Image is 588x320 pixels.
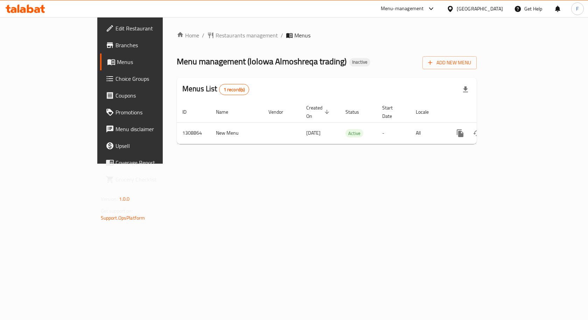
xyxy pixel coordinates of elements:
[294,31,310,40] span: Menus
[177,31,477,40] nav: breadcrumb
[100,87,196,104] a: Coupons
[345,108,368,116] span: Status
[382,104,402,120] span: Start Date
[446,101,525,123] th: Actions
[202,31,204,40] li: /
[576,5,579,13] span: F
[281,31,283,40] li: /
[100,154,196,171] a: Coverage Report
[216,108,237,116] span: Name
[115,74,190,83] span: Choice Groups
[457,81,474,98] div: Export file
[115,91,190,100] span: Coupons
[177,101,525,144] table: enhanced table
[115,41,190,49] span: Branches
[100,104,196,121] a: Promotions
[219,84,250,95] div: Total records count
[115,158,190,167] span: Coverage Report
[115,142,190,150] span: Upsell
[381,5,424,13] div: Menu-management
[268,108,292,116] span: Vendor
[207,31,278,40] a: Restaurants management
[345,129,363,137] span: Active
[101,213,145,222] a: Support.OpsPlatform
[416,108,438,116] span: Locale
[457,5,503,13] div: [GEOGRAPHIC_DATA]
[428,58,471,67] span: Add New Menu
[452,125,469,142] button: more
[119,194,130,204] span: 1.0.0
[100,37,196,54] a: Branches
[306,128,321,137] span: [DATE]
[101,194,118,204] span: Version:
[182,108,196,116] span: ID
[410,122,446,144] td: All
[100,70,196,87] a: Choice Groups
[182,84,249,95] h2: Menus List
[100,137,196,154] a: Upsell
[377,122,410,144] td: -
[115,175,190,184] span: Grocery Checklist
[210,122,263,144] td: New Menu
[219,86,249,93] span: 1 record(s)
[117,58,190,66] span: Menus
[115,24,190,33] span: Edit Restaurant
[101,206,133,215] span: Get support on:
[306,104,331,120] span: Created On
[100,121,196,137] a: Menu disclaimer
[100,20,196,37] a: Edit Restaurant
[216,31,278,40] span: Restaurants management
[177,54,346,69] span: Menu management ( lolowa Almoshreqa trading )
[345,129,363,137] div: Active
[100,54,196,70] a: Menus
[115,125,190,133] span: Menu disclaimer
[349,59,370,65] span: Inactive
[115,108,190,116] span: Promotions
[100,171,196,188] a: Grocery Checklist
[422,56,477,69] button: Add New Menu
